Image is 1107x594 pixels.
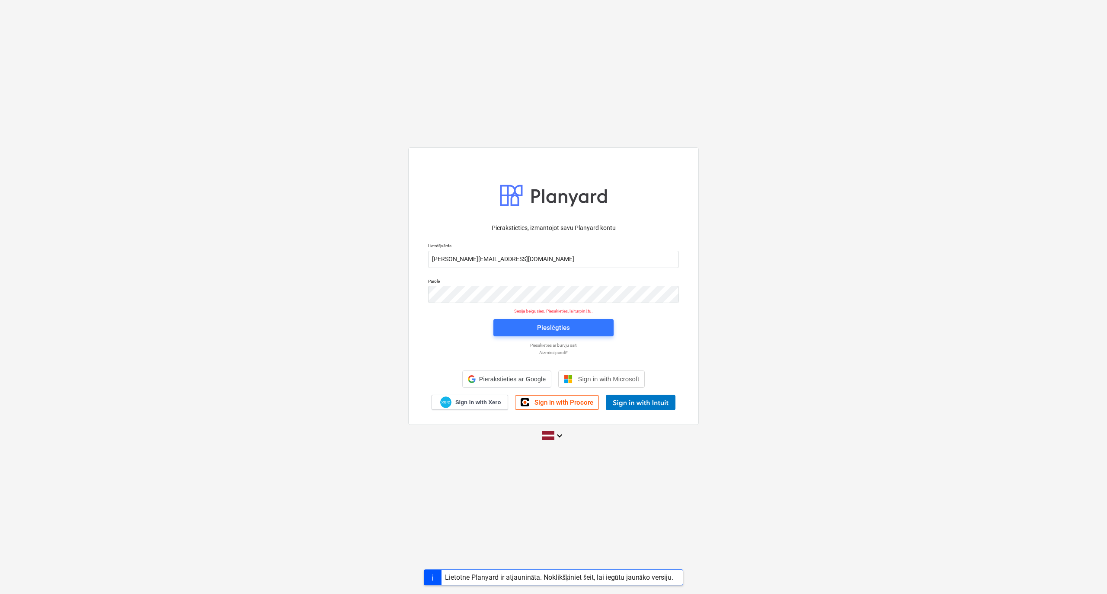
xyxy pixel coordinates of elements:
[515,395,599,410] a: Sign in with Procore
[493,319,614,336] button: Pieslēgties
[428,243,679,250] p: Lietotājvārds
[534,399,593,406] span: Sign in with Procore
[462,370,552,388] div: Pierakstieties ar Google
[440,396,451,408] img: Xero logo
[424,342,683,348] a: Piesakieties ar burvju saiti
[578,375,639,383] span: Sign in with Microsoft
[554,431,565,441] i: keyboard_arrow_down
[428,224,679,233] p: Pierakstieties, izmantojot savu Planyard kontu
[424,350,683,355] a: Aizmirsi paroli?
[537,322,570,333] div: Pieslēgties
[455,399,501,406] span: Sign in with Xero
[432,395,509,410] a: Sign in with Xero
[564,375,573,383] img: Microsoft logo
[423,308,684,314] p: Sesija beigusies. Piesakieties, lai turpinātu.
[428,278,679,286] p: Parole
[445,573,673,581] div: Lietotne Planyard ir atjaunināta. Noklikšķiniet šeit, lai iegūtu jaunāko versiju.
[479,376,546,383] span: Pierakstieties ar Google
[428,251,679,268] input: Lietotājvārds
